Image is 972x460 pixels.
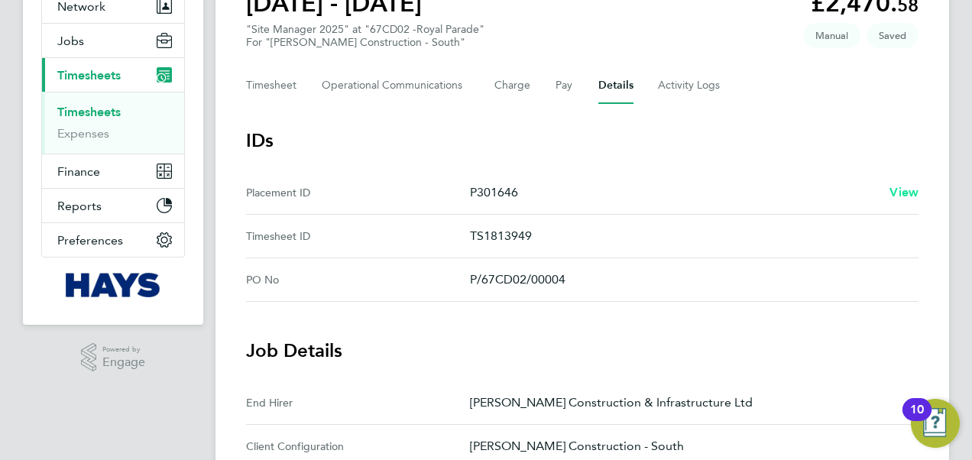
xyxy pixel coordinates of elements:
div: Timesheets [42,92,184,154]
button: Operational Communications [322,67,470,104]
h3: Job Details [246,339,919,363]
button: Reports [42,189,184,222]
h3: IDs [246,128,919,153]
a: Powered byEngage [81,343,146,372]
button: Charge [494,67,531,104]
p: [PERSON_NAME] Construction - South [470,437,906,455]
div: End Hirer [246,394,470,412]
p: [PERSON_NAME] Construction & Infrastructure Ltd [470,394,906,412]
a: Go to home page [41,273,185,297]
p: TS1813949 [470,227,906,245]
span: Powered by [102,343,145,356]
button: Pay [556,67,574,104]
span: This timesheet is Saved. [867,23,919,48]
span: Reports [57,199,102,213]
div: For "[PERSON_NAME] Construction - South" [246,36,484,49]
img: hays-logo-retina.png [66,273,161,297]
button: Activity Logs [658,67,722,104]
div: Timesheet ID [246,227,470,245]
div: "Site Manager 2025" at "67CD02 -Royal Parade" [246,23,484,49]
div: PO No [246,270,470,289]
div: Placement ID [246,183,470,202]
p: P/67CD02/00004 [470,270,906,289]
button: Preferences [42,223,184,257]
a: View [889,183,919,202]
button: Timesheet [246,67,297,104]
button: Finance [42,154,184,188]
button: Details [598,67,633,104]
p: P301646 [470,183,877,202]
button: Jobs [42,24,184,57]
span: This timesheet was manually created. [803,23,860,48]
span: Finance [57,164,100,179]
span: Jobs [57,34,84,48]
span: Timesheets [57,68,121,83]
div: 10 [910,410,924,429]
a: Timesheets [57,105,121,119]
span: Engage [102,356,145,369]
span: View [889,185,919,199]
span: Preferences [57,233,123,248]
button: Open Resource Center, 10 new notifications [911,399,960,448]
a: Expenses [57,126,109,141]
div: Client Configuration [246,437,470,455]
button: Timesheets [42,58,184,92]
